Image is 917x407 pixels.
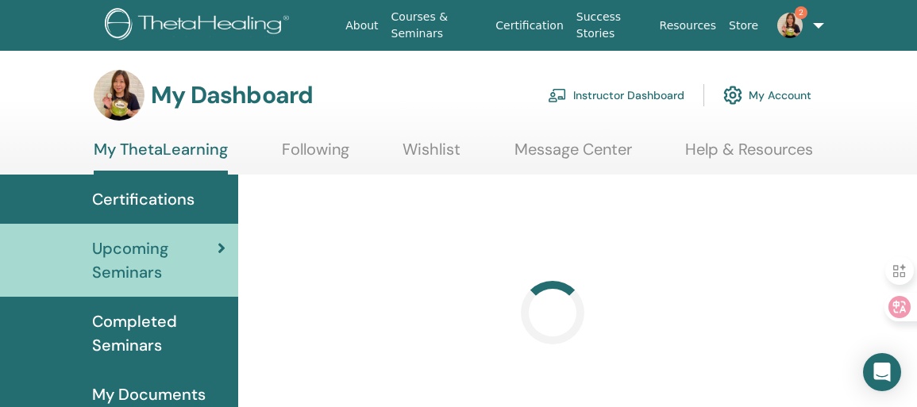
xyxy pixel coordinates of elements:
[723,82,742,109] img: cog.svg
[514,140,632,171] a: Message Center
[282,140,349,171] a: Following
[94,140,228,175] a: My ThetaLearning
[92,382,206,406] span: My Documents
[685,140,813,171] a: Help & Resources
[105,8,295,44] img: logo.png
[92,236,218,284] span: Upcoming Seminars
[722,11,765,40] a: Store
[385,2,490,48] a: Courses & Seminars
[489,11,569,40] a: Certification
[863,353,901,391] div: Open Intercom Messenger
[92,187,195,211] span: Certifications
[151,81,313,109] h3: My Dashboard
[795,6,807,19] span: 2
[777,13,803,38] img: default.jpg
[548,78,684,113] a: Instructor Dashboard
[339,11,384,40] a: About
[548,88,567,102] img: chalkboard-teacher.svg
[94,70,144,121] img: default.jpg
[723,78,811,113] a: My Account
[570,2,653,48] a: Success Stories
[403,140,460,171] a: Wishlist
[92,309,225,357] span: Completed Seminars
[653,11,723,40] a: Resources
